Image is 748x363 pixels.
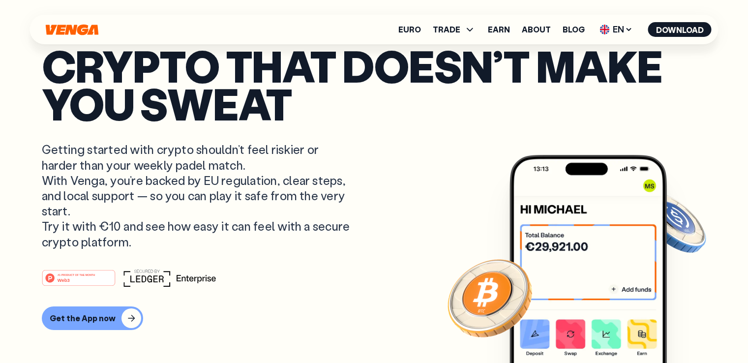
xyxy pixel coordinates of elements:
img: USDC coin [637,187,708,258]
svg: Home [45,24,100,35]
tspan: Web3 [57,277,69,282]
img: Bitcoin [446,253,534,342]
a: #1 PRODUCT OF THE MONTHWeb3 [42,275,116,288]
p: Crypto that doesn’t make you sweat [42,47,707,122]
span: TRADE [433,26,460,33]
a: Blog [563,26,585,33]
button: Download [648,22,712,37]
a: Earn [488,26,510,33]
button: Get the App now [42,306,143,330]
p: Getting started with crypto shouldn’t feel riskier or harder than your weekly padel match. With V... [42,142,353,249]
div: Get the App now [50,313,116,323]
a: Get the App now [42,306,707,330]
a: Euro [398,26,421,33]
tspan: #1 PRODUCT OF THE MONTH [58,273,95,276]
span: TRADE [433,24,476,35]
img: flag-uk [600,25,610,34]
a: About [522,26,551,33]
span: EN [597,22,636,37]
